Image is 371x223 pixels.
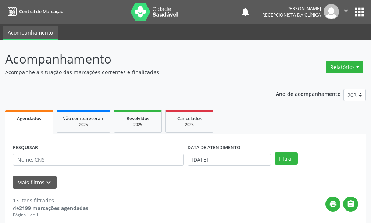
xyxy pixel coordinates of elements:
i:  [347,200,355,208]
button: Filtrar [275,152,298,165]
button:  [339,4,353,19]
button:  [343,197,358,212]
span: Não compareceram [62,115,105,122]
span: Resolvidos [126,115,149,122]
a: Central de Marcação [5,6,63,18]
div: 2025 [62,122,105,127]
label: PESQUISAR [13,142,38,154]
div: 13 itens filtrados [13,197,88,204]
div: Página 1 de 1 [13,212,88,218]
i:  [342,7,350,15]
div: de [13,204,88,212]
p: Ano de acompanhamento [276,89,341,98]
div: [PERSON_NAME] [262,6,321,12]
button: apps [353,6,366,18]
span: Recepcionista da clínica [262,12,321,18]
i: keyboard_arrow_down [44,179,53,187]
img: img [324,4,339,19]
label: DATA DE ATENDIMENTO [188,142,240,154]
div: 2025 [171,122,208,127]
input: Nome, CNS [13,154,184,166]
button: notifications [240,7,250,17]
div: 2025 [119,122,156,127]
button: Mais filtroskeyboard_arrow_down [13,176,57,189]
p: Acompanhe a situação das marcações correntes e finalizadas [5,68,258,76]
span: Agendados [17,115,41,122]
button: Relatórios [326,61,363,73]
input: Selecione um intervalo [188,154,271,166]
p: Acompanhamento [5,50,258,68]
i: print [329,200,337,208]
span: Central de Marcação [19,8,63,15]
strong: 2199 marcações agendadas [19,205,88,212]
span: Cancelados [177,115,202,122]
button: print [325,197,340,212]
a: Acompanhamento [3,26,58,40]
